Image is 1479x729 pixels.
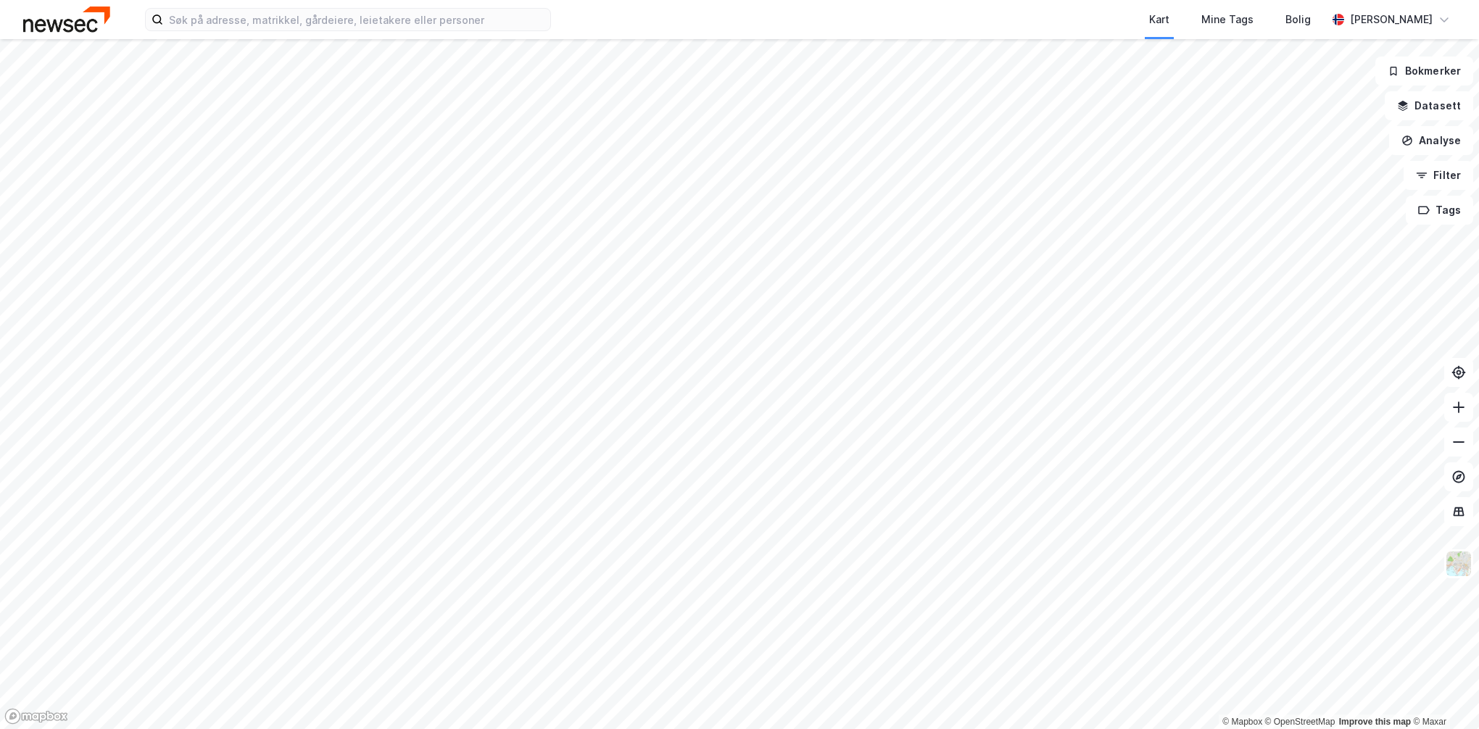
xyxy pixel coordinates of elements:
input: Søk på adresse, matrikkel, gårdeiere, leietakere eller personer [163,9,550,30]
img: Z [1445,550,1472,578]
div: Kart [1149,11,1169,28]
a: Improve this map [1339,717,1411,727]
button: Datasett [1385,91,1473,120]
button: Analyse [1389,126,1473,155]
button: Filter [1404,161,1473,190]
div: Mine Tags [1201,11,1254,28]
img: newsec-logo.f6e21ccffca1b3a03d2d.png [23,7,110,32]
iframe: Chat Widget [1406,659,1479,729]
div: [PERSON_NAME] [1350,11,1433,28]
div: Bolig [1285,11,1311,28]
a: Mapbox homepage [4,708,68,725]
a: Mapbox [1222,717,1262,727]
a: OpenStreetMap [1265,717,1335,727]
div: Kontrollprogram for chat [1406,659,1479,729]
button: Bokmerker [1375,57,1473,86]
button: Tags [1406,196,1473,225]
